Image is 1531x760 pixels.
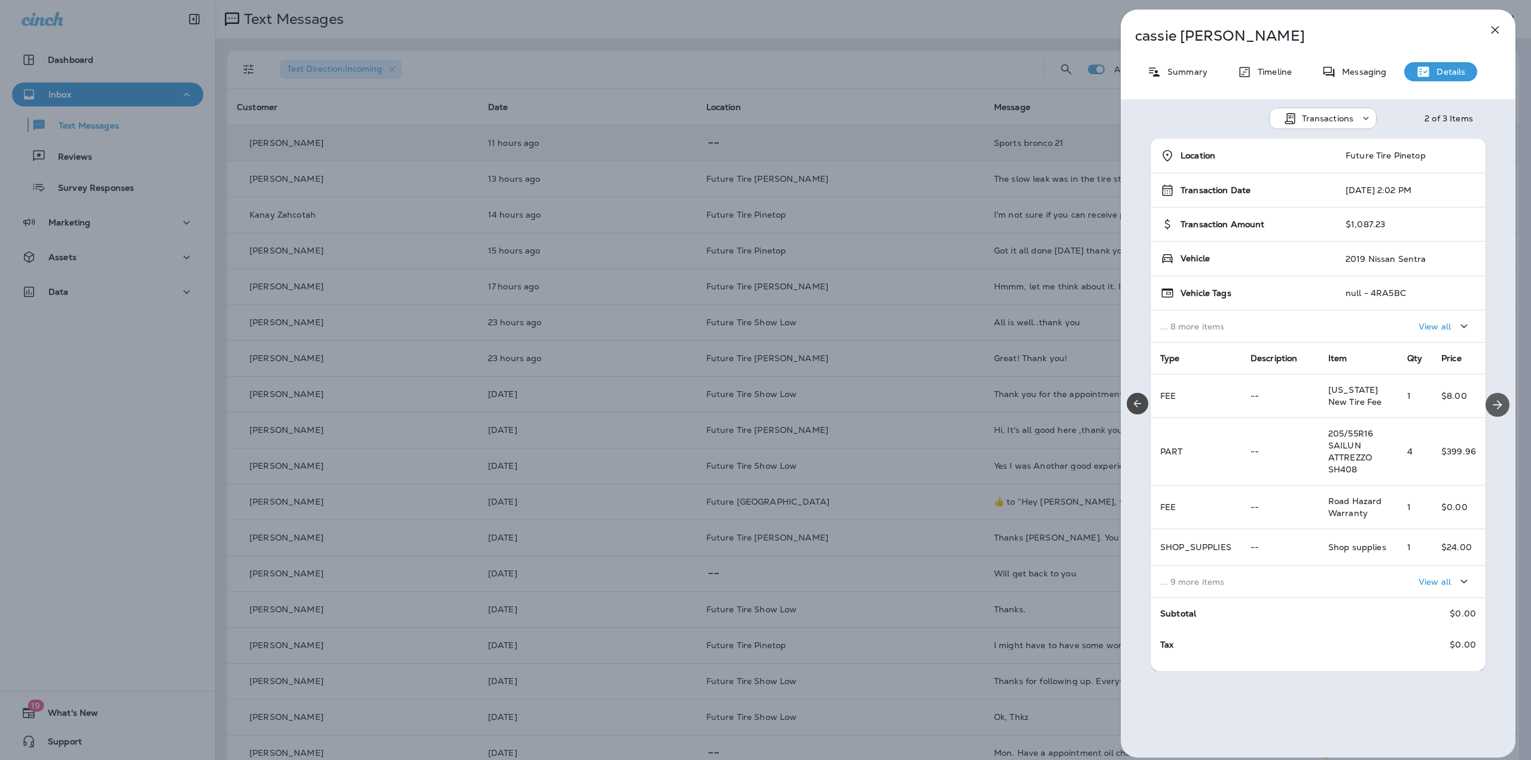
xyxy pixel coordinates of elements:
[1425,114,1473,123] div: 2 of 3 Items
[1441,447,1476,456] p: $399.96
[1419,322,1451,331] p: View all
[1450,640,1476,649] p: $0.00
[1251,447,1309,456] p: --
[1135,28,1462,44] p: cassie [PERSON_NAME]
[1160,670,1181,681] span: Total
[1251,502,1309,512] p: --
[1407,353,1422,364] span: Qty
[1181,185,1251,196] span: Transaction Date
[1328,353,1347,364] span: Item
[1160,353,1180,364] span: Type
[1431,67,1465,77] p: Details
[1414,315,1476,337] button: View all
[1336,67,1386,77] p: Messaging
[1160,322,1326,331] p: ... 8 more items
[1441,391,1476,401] p: $8.00
[1328,496,1382,518] span: Road Hazard Warranty
[1302,114,1354,123] p: Transactions
[1441,502,1476,512] p: $0.00
[1346,288,1406,298] p: null - 4RA5BC
[1486,393,1509,417] button: Next
[1160,608,1196,619] span: Subtotal
[1127,393,1148,414] button: Previous
[1160,577,1309,587] p: ... 9 more items
[1328,384,1382,407] span: [US_STATE] New Tire Fee
[1181,288,1231,298] span: Vehicle Tags
[1160,639,1173,650] span: Tax
[1160,446,1183,457] span: PART
[1161,67,1207,77] p: Summary
[1336,139,1486,173] td: Future Tire Pinetop
[1419,577,1451,587] p: View all
[1336,207,1486,242] td: $1,087.23
[1346,254,1426,264] p: 2019 Nissan Sentra
[1441,353,1462,364] span: Price
[1160,542,1231,553] span: SHOP_SUPPLIES
[1181,254,1210,264] span: Vehicle
[1407,446,1413,457] span: 4
[1407,390,1411,401] span: 1
[1328,428,1373,475] span: 205/55R16 SAILUN ATTREZZO SH408
[1251,542,1309,552] p: --
[1407,542,1411,553] span: 1
[1181,151,1215,161] span: Location
[1441,542,1476,552] p: $24.00
[1252,67,1292,77] p: Timeline
[1414,570,1476,593] button: View all
[1160,502,1176,512] span: FEE
[1160,390,1176,401] span: FEE
[1336,173,1486,207] td: [DATE] 2:02 PM
[1181,219,1265,230] span: Transaction Amount
[1328,542,1386,553] span: Shop supplies
[1251,391,1309,401] p: --
[1251,353,1298,364] span: Description
[1407,502,1411,512] span: 1
[1450,609,1476,618] p: $0.00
